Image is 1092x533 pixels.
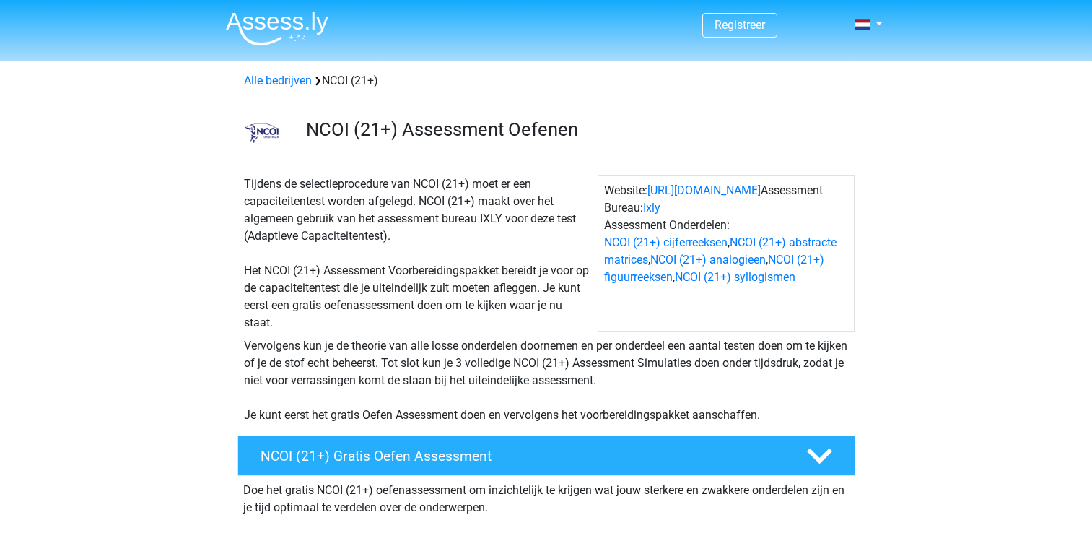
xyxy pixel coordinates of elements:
[238,72,855,90] div: NCOI (21+)
[261,448,783,464] h4: NCOI (21+) Gratis Oefen Assessment
[238,175,598,331] div: Tijdens de selectieprocedure van NCOI (21+) moet er een capaciteitentest worden afgelegd. NCOI (2...
[306,118,844,141] h3: NCOI (21+) Assessment Oefenen
[238,337,855,424] div: Vervolgens kun je de theorie van alle losse onderdelen doornemen en per onderdeel een aantal test...
[650,253,766,266] a: NCOI (21+) analogieen
[643,201,660,214] a: Ixly
[647,183,761,197] a: [URL][DOMAIN_NAME]
[226,12,328,45] img: Assessly
[232,435,861,476] a: NCOI (21+) Gratis Oefen Assessment
[604,235,728,249] a: NCOI (21+) cijferreeksen
[237,476,855,516] div: Doe het gratis NCOI (21+) oefenassessment om inzichtelijk te krijgen wat jouw sterkere en zwakker...
[675,270,795,284] a: NCOI (21+) syllogismen
[598,175,855,331] div: Website: Assessment Bureau: Assessment Onderdelen: , , , ,
[244,74,312,87] a: Alle bedrijven
[715,18,765,32] a: Registreer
